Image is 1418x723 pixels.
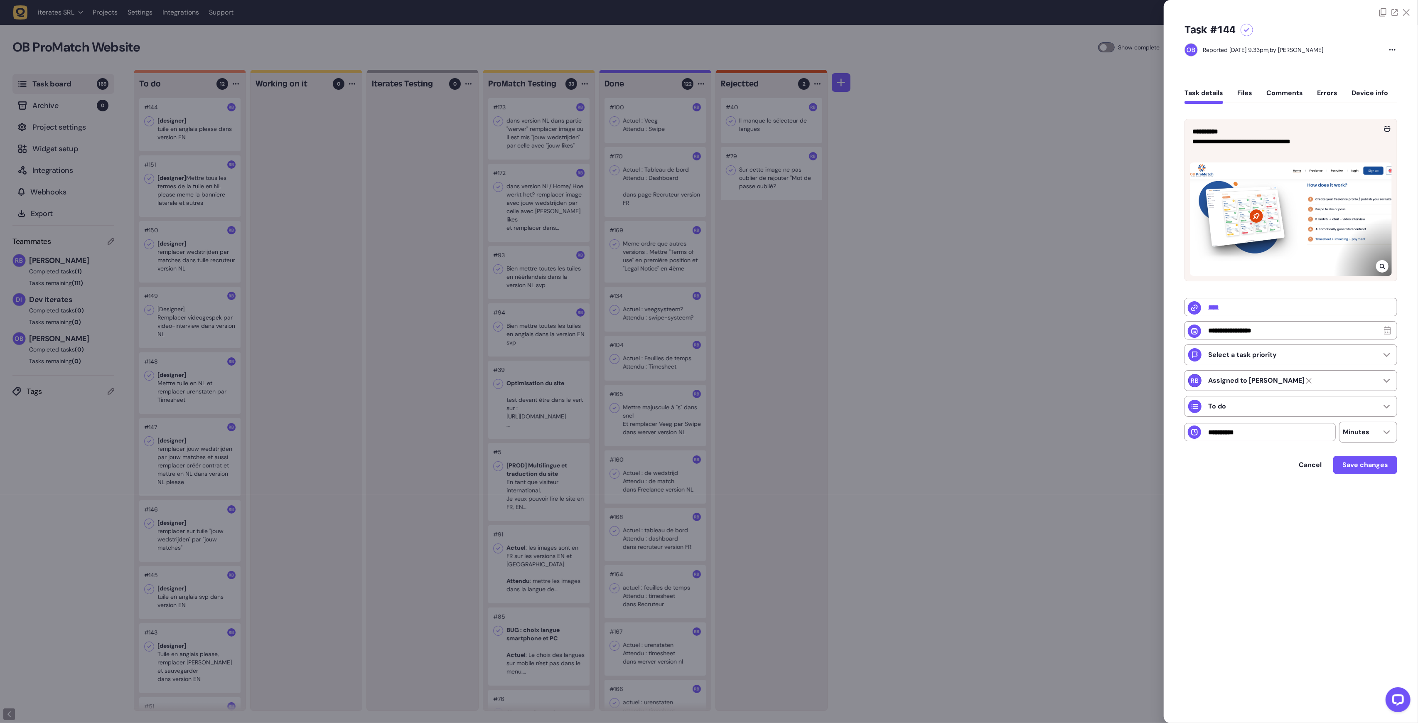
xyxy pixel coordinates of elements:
button: Save changes [1333,456,1397,474]
button: Comments [1266,89,1303,104]
span: Cancel [1299,460,1322,469]
div: Reported [DATE] 9.33pm, [1203,46,1270,54]
button: Cancel [1290,457,1330,473]
button: Errors [1317,89,1337,104]
button: Device info [1352,89,1388,104]
button: Files [1237,89,1252,104]
strong: Rodolphe Balay [1208,376,1305,385]
img: Oussama Bahassou [1185,44,1197,56]
div: by [PERSON_NAME] [1203,46,1323,54]
p: Minutes [1343,428,1369,436]
h5: Task #144 [1185,23,1236,37]
p: To do [1208,402,1226,411]
iframe: LiveChat chat widget [1379,684,1414,719]
p: Select a task priority [1208,351,1277,359]
span: Save changes [1342,460,1388,469]
button: Task details [1185,89,1223,104]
